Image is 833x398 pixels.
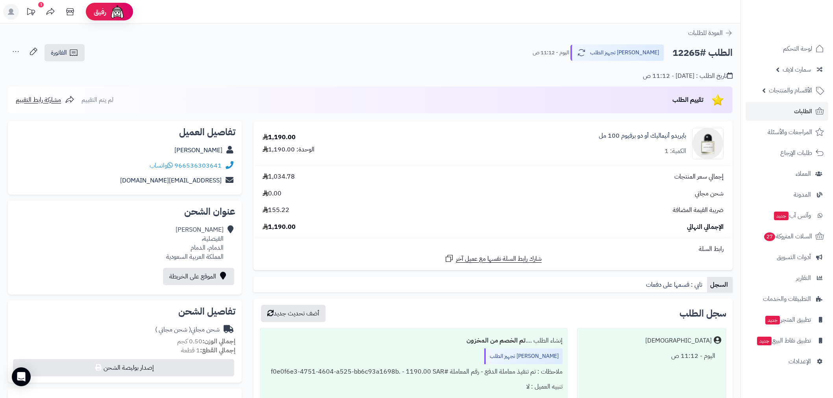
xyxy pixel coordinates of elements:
div: Open Intercom Messenger [12,367,31,386]
strong: إجمالي الوزن: [202,337,235,346]
div: [PERSON_NAME] الفيصلية، الدمام، الدمام المملكة العربية السعودية [166,225,224,261]
span: التقارير [796,273,811,284]
span: العودة للطلبات [688,28,723,38]
small: 0.50 كجم [177,337,235,346]
a: واتساب [150,161,173,170]
h3: سجل الطلب [679,309,726,318]
div: اليوم - 11:12 ص [582,348,721,364]
a: مشاركة رابط التقييم [16,95,74,105]
span: وآتس آب [773,210,811,221]
a: المدونة [746,185,828,204]
button: أضف تحديث جديد [261,305,326,322]
span: شحن مجاني [695,189,724,198]
span: المدونة [794,189,811,200]
a: العملاء [746,164,828,183]
a: العودة للطلبات [688,28,733,38]
span: الفاتورة [51,48,67,57]
span: جديد [757,337,772,345]
span: الأقسام والمنتجات [769,85,812,96]
span: تقييم الطلب [672,95,703,105]
img: 1742151928-7340032871999_-_byredo_-_byredo_animalique_unisex_eau_de_parfum_100ml_-_100_ml_-_fd-90... [692,128,723,159]
span: 27 [764,232,775,241]
a: السجل [707,277,733,293]
span: أدوات التسويق [777,252,811,263]
small: 1 قطعة [181,346,235,355]
span: السلات المتروكة [763,231,812,242]
span: لوحة التحكم [783,43,812,54]
div: رابط السلة [257,245,729,254]
span: الإعدادات [789,356,811,367]
a: الإعدادات [746,352,828,371]
button: إصدار بوليصة الشحن [13,359,234,376]
a: الموقع على الخريطة [163,268,234,285]
span: الطلبات [794,106,812,117]
span: شارك رابط السلة نفسها مع عميل آخر [456,254,542,263]
a: تطبيق المتجرجديد [746,310,828,329]
div: إنشاء الطلب .... [265,333,563,348]
a: طلبات الإرجاع [746,144,828,162]
span: طلبات الإرجاع [780,147,812,158]
a: تطبيق نقاط البيعجديد [746,331,828,350]
a: التطبيقات والخدمات [746,289,828,308]
small: اليوم - 11:12 ص [533,49,569,57]
span: لم يتم التقييم [81,95,113,105]
span: 1,190.00 [263,223,296,232]
span: المراجعات والأسئلة [768,127,812,138]
div: ملاحظات : تم تنفيذ معاملة الدفع - رقم المعاملة #f0e0f6e3-4751-4604-a525-bb6c93a1698b. - 1190.00 SAR [265,364,563,380]
span: العملاء [796,168,811,179]
span: التطبيقات والخدمات [763,293,811,304]
div: الكمية: 1 [665,147,686,156]
a: تحديثات المنصة [21,4,41,22]
h2: الطلب #12265 [672,45,733,61]
h2: تفاصيل العميل [14,127,235,137]
a: شارك رابط السلة نفسها مع عميل آخر [444,254,542,263]
a: بايريدو أنيماليك أو دو برفيوم 100 مل [599,131,686,140]
span: تطبيق نقاط البيع [756,335,811,346]
a: وآتس آبجديد [746,206,828,225]
div: شحن مجاني [155,325,220,334]
a: المراجعات والأسئلة [746,123,828,142]
div: 1 [38,2,44,7]
span: 0.00 [263,189,281,198]
span: جديد [774,212,789,220]
a: السلات المتروكة27 [746,227,828,246]
span: ضريبة القيمة المضافة [673,206,724,215]
h2: عنوان الشحن [14,207,235,216]
a: [EMAIL_ADDRESS][DOMAIN_NAME] [120,176,222,185]
div: 1,190.00 [263,133,296,142]
span: إجمالي سعر المنتجات [674,172,724,181]
h2: تفاصيل الشحن [14,307,235,316]
img: ai-face.png [109,4,125,20]
span: الإجمالي النهائي [687,223,724,232]
span: تطبيق المتجر [765,314,811,325]
b: تم الخصم من المخزون [466,336,526,345]
span: ( شحن مجاني ) [155,325,191,334]
div: تاريخ الطلب : [DATE] - 11:12 ص [643,72,733,81]
strong: إجمالي القطع: [200,346,235,355]
div: [PERSON_NAME] تجهيز الطلب [484,348,563,364]
a: الفاتورة [44,44,85,61]
div: تنبيه العميل : لا [265,379,563,394]
button: [PERSON_NAME] تجهيز الطلب [570,44,664,61]
span: جديد [765,316,780,324]
a: 966536303641 [174,161,222,170]
div: الوحدة: 1,190.00 [263,145,315,154]
div: [DEMOGRAPHIC_DATA] [645,336,712,345]
span: سمارت لايف [783,64,811,75]
a: لوحة التحكم [746,39,828,58]
a: تابي : قسمها على دفعات [643,277,707,293]
span: مشاركة رابط التقييم [16,95,61,105]
a: أدوات التسويق [746,248,828,267]
img: logo-2.png [779,6,826,22]
span: 1,034.78 [263,172,295,181]
span: رفيق [94,7,106,17]
span: 155.22 [263,206,289,215]
a: [PERSON_NAME] [174,146,222,155]
a: التقارير [746,269,828,287]
a: الطلبات [746,102,828,121]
